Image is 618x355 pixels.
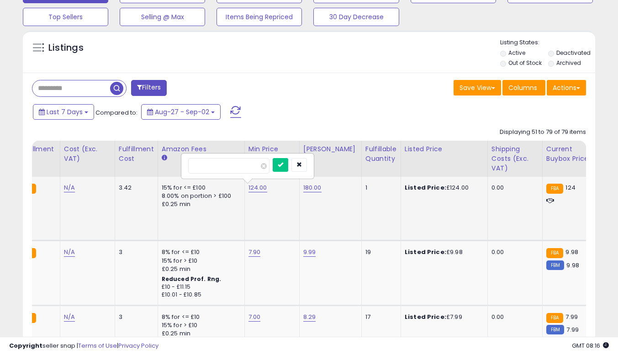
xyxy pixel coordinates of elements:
a: 8.29 [303,313,316,322]
button: 30 Day Decrease [313,8,399,26]
div: Fulfillable Quantity [365,144,397,164]
a: Privacy Policy [118,341,158,350]
label: Deactivated [556,49,591,57]
label: Active [508,49,525,57]
a: N/A [64,248,75,257]
a: 7.90 [248,248,261,257]
span: 124 [565,183,575,192]
a: N/A [64,183,75,192]
div: 0.00 [491,248,535,256]
div: [PERSON_NAME] [303,144,358,154]
button: Top Sellers [23,8,108,26]
a: Terms of Use [78,341,117,350]
div: 15% for > £10 [162,257,238,265]
small: FBA [546,248,563,258]
small: FBA [546,184,563,194]
div: Fulfillment Cost [119,144,154,164]
div: 1 [365,184,394,192]
a: 180.00 [303,183,322,192]
small: FBM [546,260,564,270]
span: 9.98 [566,261,579,270]
button: Actions [547,80,586,95]
a: 7.00 [248,313,261,322]
div: £0.25 min [162,200,238,208]
span: 7.99 [565,313,578,321]
h5: Listings [48,42,84,54]
span: Columns [508,83,537,92]
button: Save View [454,80,501,95]
div: Cost (Exc. VAT) [64,144,111,164]
div: Amazon Fees [162,144,241,154]
small: FBM [546,325,564,334]
span: 2025-09-10 08:16 GMT [572,341,609,350]
a: 9.99 [303,248,316,257]
a: N/A [64,313,75,322]
button: Filters [131,80,167,96]
div: 8% for <= £10 [162,313,238,321]
div: 8.00% on portion > £100 [162,192,238,200]
div: £0.25 min [162,265,238,273]
label: Archived [556,59,581,67]
button: Items Being Repriced [217,8,302,26]
p: Listing States: [500,38,595,47]
div: £124.00 [405,184,481,192]
div: £9.98 [405,248,481,256]
div: 0.00 [491,184,535,192]
div: £10 - £11.15 [162,283,238,291]
div: Fulfillment [19,144,56,154]
div: 0.00 [491,313,535,321]
div: Current Buybox Price [546,144,593,164]
div: 3 [119,313,151,321]
div: 8% for <= £10 [162,248,238,256]
span: 9.98 [565,248,578,256]
label: Out of Stock [508,59,542,67]
div: 17 [365,313,394,321]
div: 15% for <= £100 [162,184,238,192]
div: Listed Price [405,144,484,154]
div: 3 [119,248,151,256]
div: £10.01 - £10.85 [162,291,238,299]
div: 3.42 [119,184,151,192]
span: 7.99 [566,325,579,334]
b: Listed Price: [405,248,446,256]
b: Listed Price: [405,183,446,192]
div: 15% for > £10 [162,321,238,329]
div: Min Price [248,144,296,154]
button: Last 7 Days [33,104,94,120]
div: seller snap | | [9,342,158,350]
span: Last 7 Days [47,107,83,117]
small: FBA [546,313,563,323]
b: Reduced Prof. Rng. [162,275,222,283]
strong: Copyright [9,341,42,350]
div: 19 [365,248,394,256]
span: Compared to: [95,108,137,117]
button: Aug-27 - Sep-02 [141,104,221,120]
button: Columns [502,80,545,95]
b: Listed Price: [405,313,446,321]
button: Selling @ Max [120,8,205,26]
small: Amazon Fees. [162,154,167,162]
span: Aug-27 - Sep-02 [155,107,209,117]
a: 124.00 [248,183,267,192]
div: £7.99 [405,313,481,321]
div: Shipping Costs (Exc. VAT) [491,144,539,173]
div: Displaying 51 to 79 of 79 items [500,128,586,137]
